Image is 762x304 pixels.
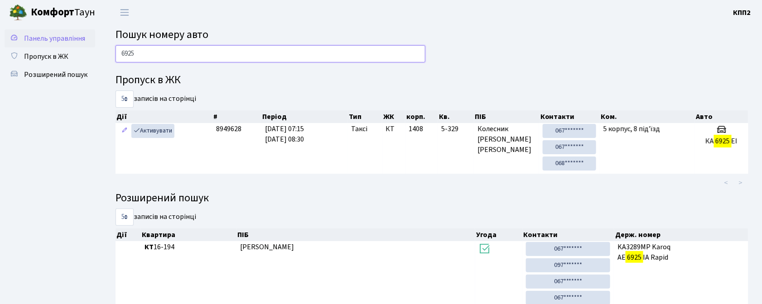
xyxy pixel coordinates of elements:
[116,228,141,241] th: Дії
[409,124,424,134] span: 1408
[119,124,130,138] a: Редагувати
[116,45,425,62] input: Пошук
[265,124,304,144] span: [DATE] 07:15 [DATE] 08:30
[9,4,27,22] img: logo.png
[116,110,212,123] th: Дії
[24,33,85,43] span: Панель управління
[540,110,600,123] th: Контакти
[475,228,523,241] th: Угода
[141,228,236,241] th: Квартира
[145,242,233,252] span: 16-194
[116,90,196,108] label: записів на сторінці
[236,228,475,241] th: ПІБ
[216,124,241,134] span: 8949628
[733,7,751,18] a: КПП2
[348,110,382,123] th: Тип
[699,137,745,146] h5: КА ЕІ
[116,192,748,205] h4: Розширений пошук
[240,242,294,252] span: [PERSON_NAME]
[405,110,438,123] th: корп.
[116,27,208,43] span: Пошук номеру авто
[603,124,660,134] span: 5 корпус, 8 під'їзд
[614,228,749,241] th: Держ. номер
[31,5,74,19] b: Комфорт
[5,66,95,84] a: Розширений пошук
[714,135,731,147] mark: 6925
[626,251,643,264] mark: 6925
[261,110,348,123] th: Період
[145,242,154,252] b: КТ
[24,52,68,62] span: Пропуск в ЖК
[24,70,87,80] span: Розширений пошук
[474,110,540,123] th: ПІБ
[352,124,368,134] span: Таксі
[617,242,745,263] span: KA3289MP Karoq АЕ ІА Rapid
[600,110,695,123] th: Ком.
[131,124,174,138] a: Активувати
[695,110,748,123] th: Авто
[477,124,535,155] span: Колесник [PERSON_NAME] [PERSON_NAME]
[5,29,95,47] a: Панель управління
[523,228,614,241] th: Контакти
[116,74,748,87] h4: Пропуск в ЖК
[116,209,196,226] label: записів на сторінці
[212,110,261,123] th: #
[31,5,95,20] span: Таун
[382,110,405,123] th: ЖК
[438,110,474,123] th: Кв.
[442,124,471,134] span: 5-329
[733,8,751,18] b: КПП2
[116,90,134,108] select: записів на сторінці
[116,209,134,226] select: записів на сторінці
[386,124,402,134] span: КТ
[5,47,95,66] a: Пропуск в ЖК
[113,5,136,20] button: Переключити навігацію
